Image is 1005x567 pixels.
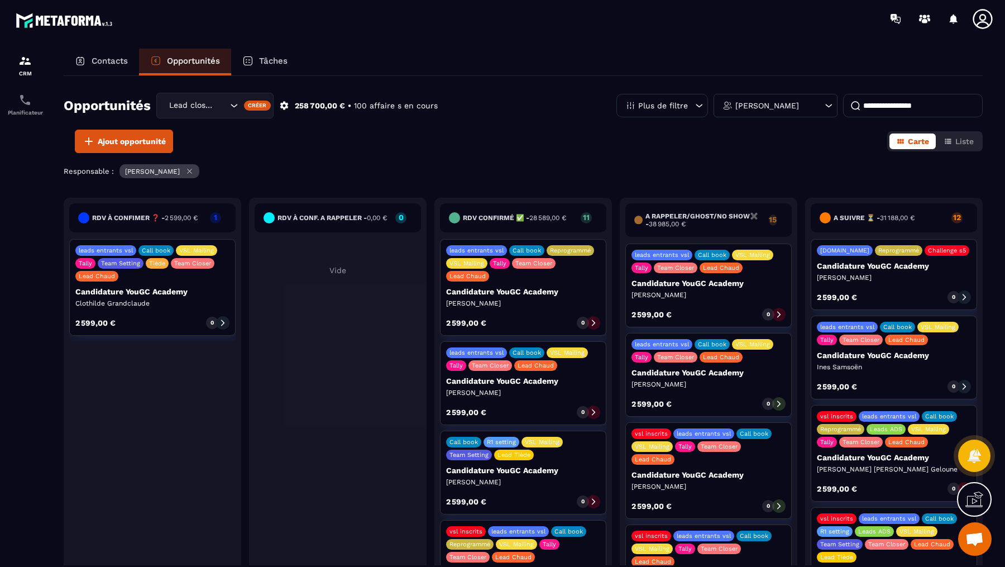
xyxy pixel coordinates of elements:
p: Call book [740,430,768,437]
p: VSL Mailing [635,545,669,552]
p: VSL Mailing [635,443,669,450]
p: Reprogrammé [820,426,861,433]
p: Team Closer [657,264,694,271]
p: Lead Tiède [497,451,530,459]
p: Reprogrammé [449,541,490,548]
p: Call book [740,532,768,540]
p: Lead Chaud [888,439,925,446]
p: VSL Mailing [179,247,214,254]
p: 2 599,00 € [446,498,486,506]
h6: A RAPPELER/GHOST/NO SHOW✖️ - [645,212,763,228]
p: 0 [581,319,585,327]
p: 1 [210,213,221,221]
p: Call book [698,341,726,348]
p: Tally [449,362,463,369]
p: Tally [820,439,834,446]
p: Team Closer [843,439,879,446]
p: Candidature YouGC Academy [817,351,971,360]
p: 0 [767,311,770,318]
p: Team Closer [472,362,509,369]
p: Lead Chaud [518,362,554,369]
p: [PERSON_NAME] [631,482,786,491]
p: CRM [3,70,47,77]
a: schedulerschedulerPlanificateur [3,85,47,124]
p: leads entrants vsl [449,247,504,254]
p: [PERSON_NAME] [446,388,600,397]
p: 2 599,00 € [817,383,857,390]
span: Ajout opportunité [98,136,166,147]
p: leads entrants vsl [635,251,689,259]
p: • [348,101,351,111]
div: Search for option [156,93,274,118]
img: logo [16,10,116,31]
p: Lead Tiède [820,554,853,561]
a: Opportunités [139,49,231,75]
p: VSL Mailing [735,251,770,259]
p: Team Closer [701,443,738,450]
p: VSL Mailing [449,260,484,267]
span: 2 599,00 € [165,214,198,222]
p: Lead Chaud [635,456,671,463]
div: Ouvrir le chat [958,522,992,556]
p: [PERSON_NAME] [631,380,786,389]
p: Vide [255,266,421,275]
div: Créer [244,101,271,111]
p: leads entrants vsl [677,430,731,437]
p: VSL Mailing [499,541,534,548]
p: Call book [449,439,478,446]
p: Tâches [259,56,288,66]
p: Tally [635,354,648,361]
p: Planificateur [3,109,47,116]
p: Team Setting [101,260,140,267]
p: vsl inscrits [635,532,668,540]
p: VSL Mailing [899,528,934,535]
p: Lead Chaud [79,273,115,280]
input: Search for option [216,99,227,112]
img: scheduler [18,93,32,107]
p: 0 [952,485,955,493]
p: Call book [513,247,541,254]
p: 2 599,00 € [631,502,672,510]
p: Lead Chaud [703,354,739,361]
p: Plus de filtre [638,102,688,109]
p: Candidature YouGC Academy [446,377,600,385]
p: Lead Chaud [635,558,671,565]
p: Tally [678,545,692,552]
p: Team Setting [820,541,859,548]
p: VSL Mailing [921,323,955,331]
p: 0 [395,213,406,221]
p: Candidature YouGC Academy [446,466,600,475]
p: Team Closer [843,336,879,344]
p: Candidature YouGC Academy [817,261,971,270]
p: 2 599,00 € [446,319,486,327]
p: [PERSON_NAME] [446,478,600,487]
p: Lead Chaud [703,264,739,271]
p: Opportunités [167,56,220,66]
p: [PERSON_NAME] [817,273,971,282]
p: Call book [698,251,726,259]
p: 0 [210,319,214,327]
p: Team Closer [174,260,211,267]
p: 2 599,00 € [631,400,672,408]
p: leads entrants vsl [449,349,504,356]
p: 2 599,00 € [75,319,116,327]
p: leads entrants vsl [635,341,689,348]
p: 2 599,00 € [817,293,857,301]
h6: A SUIVRE ⏳ - [834,214,915,222]
a: Contacts [64,49,139,75]
span: 28 589,00 € [529,214,566,222]
p: 0 [952,293,955,301]
p: vsl inscrits [820,515,853,522]
p: leads entrants vsl [677,532,731,540]
p: Responsable : [64,167,114,175]
p: VSL Mailing [525,439,559,446]
span: 38 985,00 € [649,220,686,228]
p: 2 599,00 € [446,408,486,416]
p: Team Closer [449,554,486,561]
span: 0,00 € [367,214,387,222]
p: 2 599,00 € [817,485,857,493]
p: Tally [493,260,506,267]
p: Team Setting [449,451,489,459]
p: Challenge s5 [928,247,966,254]
p: Lead Chaud [495,554,532,561]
